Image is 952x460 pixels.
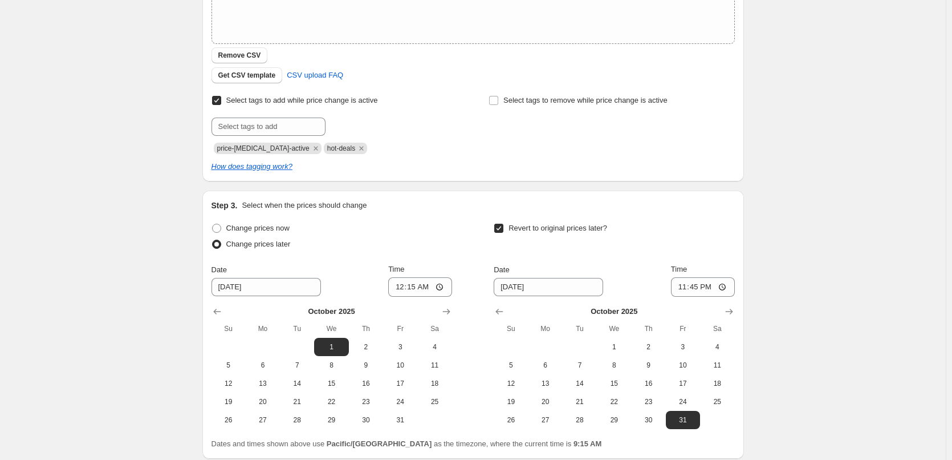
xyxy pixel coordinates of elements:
[353,379,379,388] span: 16
[597,411,631,429] button: Wednesday October 29 2025
[498,324,523,333] span: Su
[700,356,734,374] button: Saturday October 11 2025
[211,320,246,338] th: Sunday
[319,324,344,333] span: We
[311,143,321,154] button: Remove price-change-job-active
[353,361,379,370] span: 9
[533,324,558,333] span: Mo
[705,397,730,406] span: 25
[528,356,563,374] button: Monday October 6 2025
[284,397,310,406] span: 21
[601,324,626,333] span: We
[250,397,275,406] span: 20
[216,361,241,370] span: 5
[528,320,563,338] th: Monday
[327,439,432,448] b: Pacific/[GEOGRAPHIC_DATA]
[666,374,700,393] button: Friday October 17 2025
[670,415,695,425] span: 31
[705,361,730,370] span: 11
[631,374,665,393] button: Thursday October 16 2025
[671,277,735,297] input: 12:00
[494,265,509,274] span: Date
[671,265,687,273] span: Time
[211,118,326,136] input: Select tags to add
[246,320,280,338] th: Monday
[242,200,367,211] p: Select when the prices should change
[280,66,350,84] a: CSV upload FAQ
[721,304,737,320] button: Show next month, November 2025
[383,393,417,411] button: Friday October 24 2025
[567,361,592,370] span: 7
[528,393,563,411] button: Monday October 20 2025
[422,342,447,352] span: 4
[533,397,558,406] span: 20
[705,324,730,333] span: Sa
[700,374,734,393] button: Saturday October 18 2025
[422,397,447,406] span: 25
[601,379,626,388] span: 15
[211,200,238,211] h2: Step 3.
[250,415,275,425] span: 27
[314,374,348,393] button: Wednesday October 15 2025
[528,374,563,393] button: Monday October 13 2025
[417,320,451,338] th: Saturday
[636,379,661,388] span: 16
[217,144,310,152] span: price-change-job-active
[211,393,246,411] button: Sunday October 19 2025
[601,415,626,425] span: 29
[700,320,734,338] th: Saturday
[498,361,523,370] span: 5
[349,356,383,374] button: Thursday October 9 2025
[567,397,592,406] span: 21
[211,162,292,171] a: How does tagging work?
[670,379,695,388] span: 17
[216,379,241,388] span: 12
[533,415,558,425] span: 27
[388,265,404,273] span: Time
[246,374,280,393] button: Monday October 13 2025
[284,379,310,388] span: 14
[567,324,592,333] span: Tu
[356,143,367,154] button: Remove hot-deals
[666,320,700,338] th: Friday
[503,96,668,104] span: Select tags to remove while price change is active
[211,411,246,429] button: Sunday October 26 2025
[417,338,451,356] button: Saturday October 4 2025
[563,374,597,393] button: Tuesday October 14 2025
[670,397,695,406] span: 24
[211,278,321,296] input: 9/26/2025
[670,342,695,352] span: 3
[284,324,310,333] span: Tu
[216,397,241,406] span: 19
[319,397,344,406] span: 22
[216,415,241,425] span: 26
[508,224,607,232] span: Revert to original prices later?
[388,397,413,406] span: 24
[670,361,695,370] span: 10
[211,47,268,63] button: Remove CSV
[353,342,379,352] span: 2
[226,96,378,104] span: Select tags to add while price change is active
[700,338,734,356] button: Saturday October 4 2025
[314,320,348,338] th: Wednesday
[226,224,290,232] span: Change prices now
[597,320,631,338] th: Wednesday
[250,361,275,370] span: 6
[670,324,695,333] span: Fr
[597,338,631,356] button: Wednesday October 1 2025
[246,411,280,429] button: Monday October 27 2025
[533,379,558,388] span: 13
[631,356,665,374] button: Thursday October 9 2025
[211,374,246,393] button: Sunday October 12 2025
[666,393,700,411] button: Friday October 24 2025
[211,67,283,83] button: Get CSV template
[563,393,597,411] button: Tuesday October 21 2025
[284,361,310,370] span: 7
[438,304,454,320] button: Show next month, November 2025
[349,393,383,411] button: Thursday October 23 2025
[567,379,592,388] span: 14
[280,411,314,429] button: Tuesday October 28 2025
[388,415,413,425] span: 31
[211,439,602,448] span: Dates and times shown above use as the timezone, where the current time is
[422,379,447,388] span: 18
